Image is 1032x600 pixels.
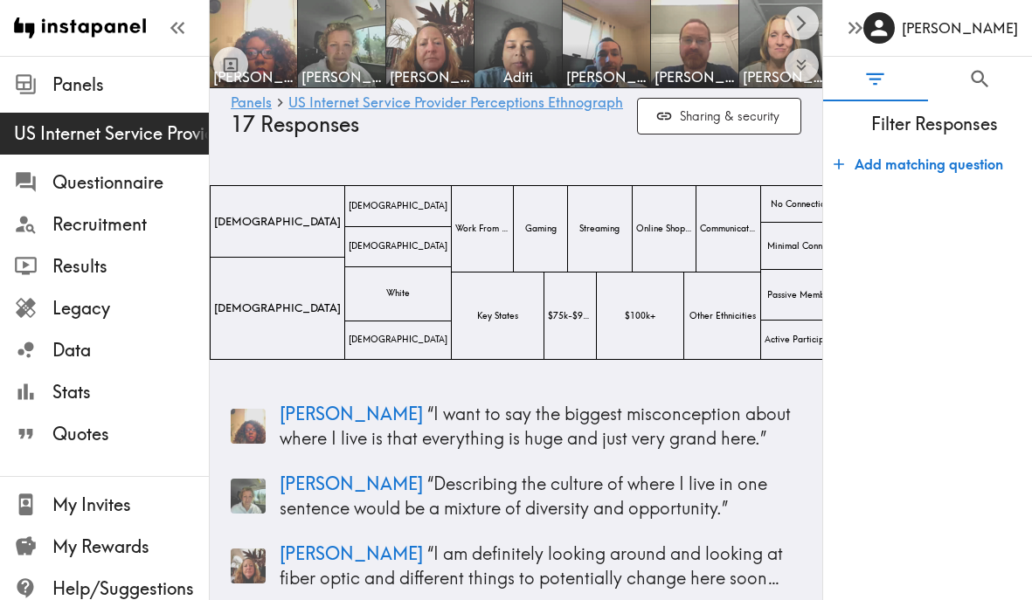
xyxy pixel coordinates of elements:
[767,195,834,214] span: No Connection
[968,67,992,91] span: Search
[231,534,801,597] a: Panelist thumbnail[PERSON_NAME] “I am definitely looking around and looking at fiber optic and di...
[52,338,209,362] span: Data
[288,95,630,112] a: US Internet Service Provider Perceptions Ethnography
[383,284,413,303] span: White
[576,219,623,238] span: Streaming
[478,67,558,86] span: Aditi
[280,472,423,494] span: [PERSON_NAME]
[52,380,209,404] span: Stats
[231,112,359,137] span: 17 Responses
[785,6,819,40] button: Scroll right
[52,296,209,321] span: Legacy
[823,57,928,101] button: Filter Responses
[211,210,344,233] span: [DEMOGRAPHIC_DATA]
[345,237,451,256] span: [DEMOGRAPHIC_DATA]
[52,254,209,279] span: Results
[52,72,209,97] span: Panels
[231,95,272,112] a: Panels
[231,395,801,458] a: Panelist thumbnail[PERSON_NAME] “I want to say the biggest misconception about where I live is th...
[345,330,451,349] span: [DEMOGRAPHIC_DATA]
[637,98,801,135] button: Sharing & security
[785,48,819,82] button: Expand to show all items
[14,121,209,146] span: US Internet Service Provider Perceptions Ethnography
[52,493,209,517] span: My Invites
[902,18,1018,38] h6: [PERSON_NAME]
[621,307,659,326] span: $100k+
[764,237,838,256] span: Minimal Connect
[52,534,209,559] span: My Rewards
[280,541,801,590] p: “ I am definitely looking around and looking at fiber optic and different things to potentially c...
[764,286,837,305] span: Passive Member
[280,403,423,424] span: [PERSON_NAME]
[280,542,423,564] span: [PERSON_NAME]
[280,472,801,521] p: “ Describing the culture of where I live in one sentence would be a mixture of diversity and oppo...
[213,67,294,86] span: [PERSON_NAME]
[686,307,759,326] span: Other Ethnicities
[696,219,760,238] span: Communication
[522,219,560,238] span: Gaming
[761,330,840,349] span: Active Participant
[211,297,344,320] span: [DEMOGRAPHIC_DATA]
[231,465,801,528] a: Panelist thumbnail[PERSON_NAME] “Describing the culture of where I live in one sentence would be ...
[231,409,266,444] img: Panelist thumbnail
[390,67,470,86] span: [PERSON_NAME]
[827,147,1010,182] button: Add matching question
[544,307,596,326] span: $75k-$99k
[52,212,209,237] span: Recruitment
[280,402,801,451] p: “ I want to say the biggest misconception about where I live is that everything is huge and just ...
[452,219,513,238] span: Work From Home
[231,548,266,583] img: Panelist thumbnail
[566,67,647,86] span: [PERSON_NAME]
[633,219,696,238] span: Online Shopping
[52,422,209,446] span: Quotes
[301,67,382,86] span: [PERSON_NAME]
[52,170,209,195] span: Questionnaire
[345,197,451,216] span: [DEMOGRAPHIC_DATA]
[231,479,266,514] img: Panelist thumbnail
[837,112,1032,136] span: Filter Responses
[474,307,522,326] span: Key States
[743,67,823,86] span: [PERSON_NAME]
[655,67,735,86] span: [PERSON_NAME]
[213,47,248,82] button: Toggle between responses and questions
